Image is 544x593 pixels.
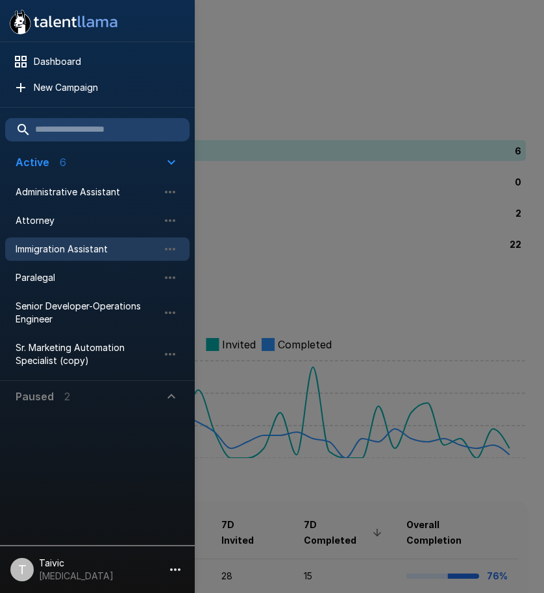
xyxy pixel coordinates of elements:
[5,76,190,99] div: New Campaign
[16,300,158,326] span: Senior Developer-Operations Engineer
[16,271,158,284] span: Paralegal
[5,209,190,232] div: Attorney
[5,180,190,204] div: Administrative Assistant
[5,147,190,178] button: Active6
[5,50,190,73] div: Dashboard
[5,381,190,412] button: Paused2
[39,557,114,570] p: Taivic
[60,154,66,170] p: 6
[34,81,179,94] span: New Campaign
[16,341,158,367] span: Sr. Marketing Automation Specialist (copy)
[5,266,190,289] div: Paralegal
[16,389,54,404] p: Paused
[10,558,34,581] div: T
[5,237,190,261] div: Immigration Assistant
[16,243,158,256] span: Immigration Assistant
[39,570,114,583] p: [MEDICAL_DATA]
[64,389,70,404] p: 2
[34,55,179,68] span: Dashboard
[16,154,49,170] p: Active
[16,186,158,199] span: Administrative Assistant
[5,336,190,372] div: Sr. Marketing Automation Specialist (copy)
[5,295,190,331] div: Senior Developer-Operations Engineer
[16,214,158,227] span: Attorney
